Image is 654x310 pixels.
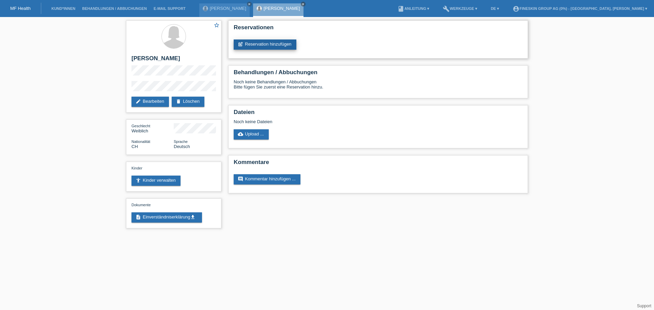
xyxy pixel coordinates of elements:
i: star_border [214,22,220,28]
div: Weiblich [131,123,174,133]
a: Behandlungen / Abbuchungen [79,6,150,11]
div: Noch keine Dateien [234,119,442,124]
a: account_circleFineSkin Group AG (0%) - [GEOGRAPHIC_DATA], [PERSON_NAME] ▾ [509,6,651,11]
i: comment [238,176,243,182]
i: description [136,214,141,220]
a: bookAnleitung ▾ [394,6,433,11]
a: star_border [214,22,220,29]
span: Kinder [131,166,142,170]
a: post_addReservation hinzufügen [234,39,296,50]
h2: Kommentare [234,159,523,169]
a: close [301,2,306,6]
i: accessibility_new [136,178,141,183]
a: descriptionEinverständniserklärungget_app [131,212,202,223]
i: get_app [190,214,196,220]
a: E-Mail Support [150,6,189,11]
a: [PERSON_NAME] [210,6,246,11]
a: accessibility_newKinder verwalten [131,176,181,186]
a: [PERSON_NAME] [264,6,300,11]
i: close [248,2,251,6]
a: close [247,2,252,6]
h2: Reservationen [234,24,523,34]
a: MF Health [10,6,31,11]
i: delete [176,99,181,104]
span: Dokumente [131,203,151,207]
i: cloud_upload [238,131,243,137]
i: post_add [238,42,243,47]
h2: Dateien [234,109,523,119]
span: Deutsch [174,144,190,149]
a: cloud_uploadUpload ... [234,129,269,140]
a: DE ▾ [487,6,502,11]
span: Sprache [174,140,188,144]
div: Noch keine Behandlungen / Abbuchungen Bitte fügen Sie zuerst eine Reservation hinzu. [234,79,523,95]
a: buildWerkzeuge ▾ [439,6,481,11]
a: editBearbeiten [131,97,169,107]
span: Schweiz [131,144,138,149]
i: book [398,5,404,12]
h2: [PERSON_NAME] [131,55,216,65]
a: Kund*innen [48,6,79,11]
span: Nationalität [131,140,150,144]
i: edit [136,99,141,104]
h2: Behandlungen / Abbuchungen [234,69,523,79]
span: Geschlecht [131,124,150,128]
i: account_circle [513,5,519,12]
i: build [443,5,450,12]
a: commentKommentar hinzufügen ... [234,174,300,184]
a: deleteLöschen [172,97,204,107]
a: Support [637,304,651,308]
i: close [301,2,305,6]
